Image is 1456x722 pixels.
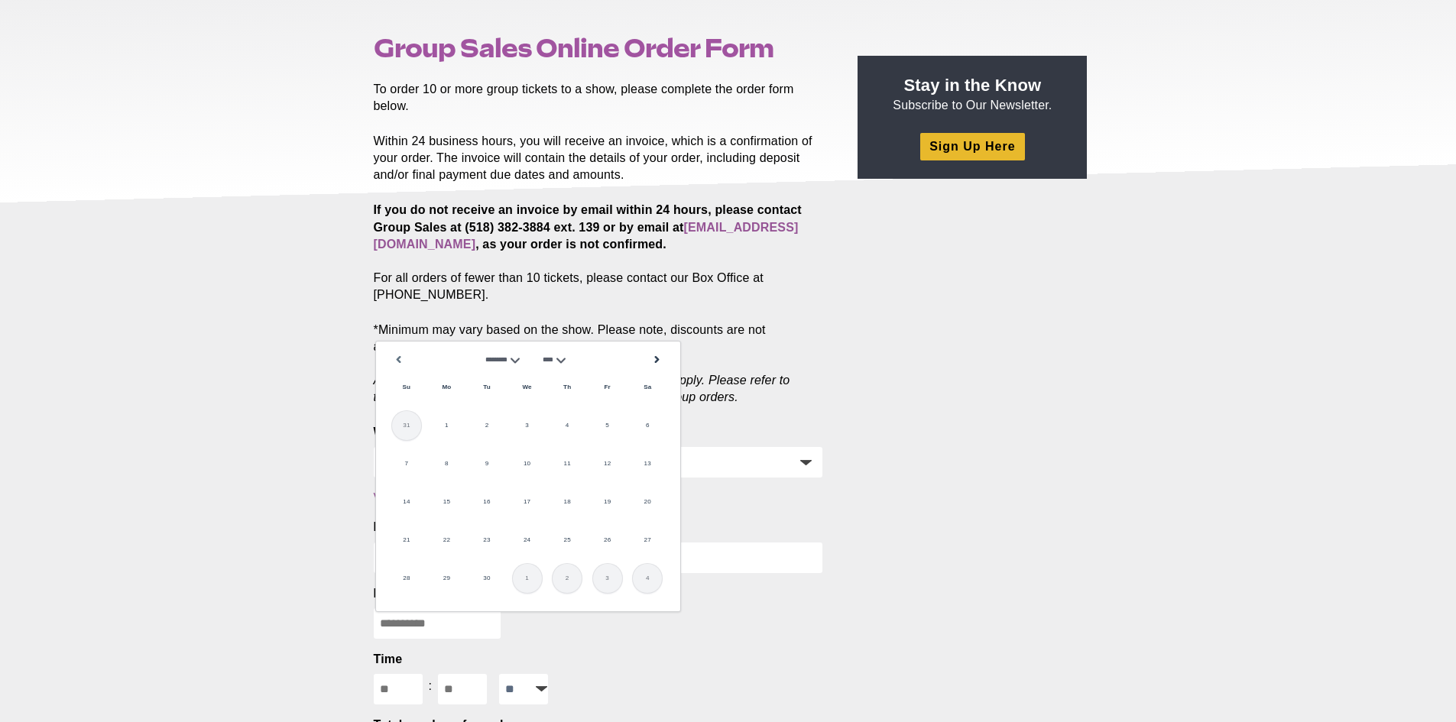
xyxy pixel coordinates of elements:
[391,410,422,441] span: 31
[391,487,422,517] a: 14
[472,372,502,403] span: Tuesday
[431,487,462,517] a: 15
[431,448,462,479] a: 8
[472,448,502,479] a: 9
[512,563,543,594] span: 1
[374,374,790,403] em: All orders are subject to availability. Some restrictions apply. Please refer to the for procedur...
[592,563,623,594] span: 3
[592,410,623,441] a: 5
[552,410,582,441] a: 4
[374,221,799,251] a: [EMAIL_ADDRESS][DOMAIN_NAME]
[374,585,400,602] label: Date
[552,525,582,555] a: 25
[374,81,823,115] p: To order 10 or more group tickets to a show, please complete the order form below.
[632,563,663,594] span: 4
[512,525,543,555] a: 24
[472,487,502,517] a: 16
[552,563,582,594] span: 2
[472,410,502,441] a: 2
[632,448,663,479] a: 13
[391,448,422,479] a: 7
[876,74,1068,114] p: Subscribe to Our Newsletter.
[374,34,823,63] h1: Group Sales Online Order Form
[374,203,802,250] strong: If you do not receive an invoice by email within 24 hours, please contact Group Sales at (518) 38...
[632,525,663,555] a: 27
[592,487,623,517] a: 19
[391,525,422,555] a: 21
[512,487,543,517] a: 17
[472,563,502,594] a: 30
[374,424,509,441] label: Which venue?
[646,348,669,371] a: Next
[374,490,823,507] div: .
[391,372,422,403] span: Sunday
[920,133,1024,160] a: Sign Up Here
[431,563,462,594] a: 29
[592,525,623,555] a: 26
[552,372,582,403] span: Thursday
[632,410,663,441] a: 6
[904,76,1042,95] strong: Stay in the Know
[592,372,623,403] span: Friday
[374,322,823,406] p: *Minimum may vary based on the show. Please note, discounts are not available on Premium or Lia S...
[543,357,570,364] select: Select year
[431,372,462,403] span: Monday
[391,563,422,594] a: 28
[374,519,558,536] label: Performance selection
[374,491,530,504] a: View Proctors performances
[423,674,439,698] div: :
[431,525,462,555] a: 22
[632,372,663,403] span: Saturday
[512,448,543,479] a: 10
[374,651,403,668] legend: Time
[552,448,582,479] a: 11
[374,133,823,183] p: Within 24 business hours, you will receive an invoice, which is a confirmation of your order. The...
[512,372,543,403] span: Wednesday
[592,448,623,479] a: 12
[485,357,524,364] select: Select month
[388,348,410,371] a: Prev
[431,410,462,441] a: 1
[512,410,543,441] a: 3
[374,202,823,303] p: For all orders of fewer than 10 tickets, please contact our Box Office at [PHONE_NUMBER].
[632,487,663,517] a: 20
[472,525,502,555] a: 23
[552,487,582,517] a: 18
